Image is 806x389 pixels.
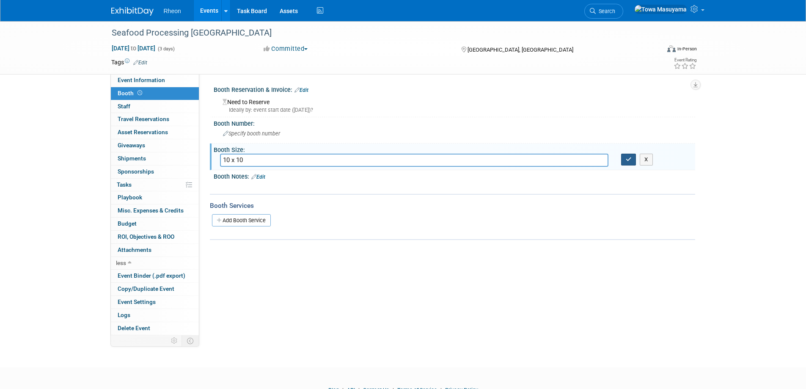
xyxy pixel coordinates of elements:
span: Travel Reservations [118,116,169,122]
span: [GEOGRAPHIC_DATA], [GEOGRAPHIC_DATA] [468,47,573,53]
a: Shipments [111,152,199,165]
span: [DATE] [DATE] [111,44,156,52]
a: Event Settings [111,296,199,309]
img: ExhibitDay [111,7,154,16]
a: Logs [111,309,199,322]
a: Copy/Duplicate Event [111,283,199,295]
span: Delete Event [118,325,150,331]
span: Giveaways [118,142,145,149]
span: to [129,45,138,52]
a: Edit [294,87,308,93]
div: Booth Number: [214,117,695,128]
a: Event Binder (.pdf export) [111,270,199,282]
span: Budget [118,220,137,227]
span: Misc. Expenses & Credits [118,207,184,214]
a: Booth [111,87,199,100]
td: Toggle Event Tabs [182,335,199,346]
a: Search [584,4,623,19]
a: Playbook [111,191,199,204]
a: Budget [111,218,199,230]
td: Tags [111,58,147,66]
div: Booth Notes: [214,170,695,181]
div: Seafood Processing [GEOGRAPHIC_DATA] [109,25,647,41]
span: Staff [118,103,130,110]
a: Add Booth Service [212,214,271,226]
span: Booth [118,90,144,97]
span: Asset Reservations [118,129,168,135]
a: Tasks [111,179,199,191]
span: Specify booth number [223,130,280,137]
td: Personalize Event Tab Strip [167,335,182,346]
span: Logs [118,312,130,318]
a: less [111,257,199,270]
span: Booth not reserved yet [136,90,144,96]
span: Tasks [117,181,132,188]
a: Edit [133,60,147,66]
span: Search [596,8,615,14]
span: Event Information [118,77,165,83]
div: Event Format [610,44,697,57]
div: Booth Services [210,201,695,210]
div: In-Person [677,46,697,52]
img: Towa Masuyama [634,5,687,14]
span: Rheon [164,8,181,14]
span: less [116,259,126,266]
a: Event Information [111,74,199,87]
span: ROI, Objectives & ROO [118,233,174,240]
img: Format-Inperson.png [667,45,676,52]
span: Playbook [118,194,142,201]
a: Giveaways [111,139,199,152]
span: Copy/Duplicate Event [118,285,174,292]
a: Staff [111,100,199,113]
button: X [640,154,653,166]
span: Event Settings [118,298,156,305]
a: Sponsorships [111,166,199,178]
a: Attachments [111,244,199,257]
div: Booth Size: [214,143,695,154]
a: Misc. Expenses & Credits [111,204,199,217]
span: Attachments [118,246,151,253]
a: Delete Event [111,322,199,335]
button: Committed [261,44,311,53]
div: Booth Reservation & Invoice: [214,83,695,94]
div: Event Rating [674,58,696,62]
div: Need to Reserve [220,96,689,114]
span: Shipments [118,155,146,162]
a: ROI, Objectives & ROO [111,231,199,243]
a: Travel Reservations [111,113,199,126]
span: Sponsorships [118,168,154,175]
div: Ideally by: event start date ([DATE])? [223,106,689,114]
a: Asset Reservations [111,126,199,139]
a: Edit [251,174,265,180]
span: (3 days) [157,46,175,52]
span: Event Binder (.pdf export) [118,272,185,279]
